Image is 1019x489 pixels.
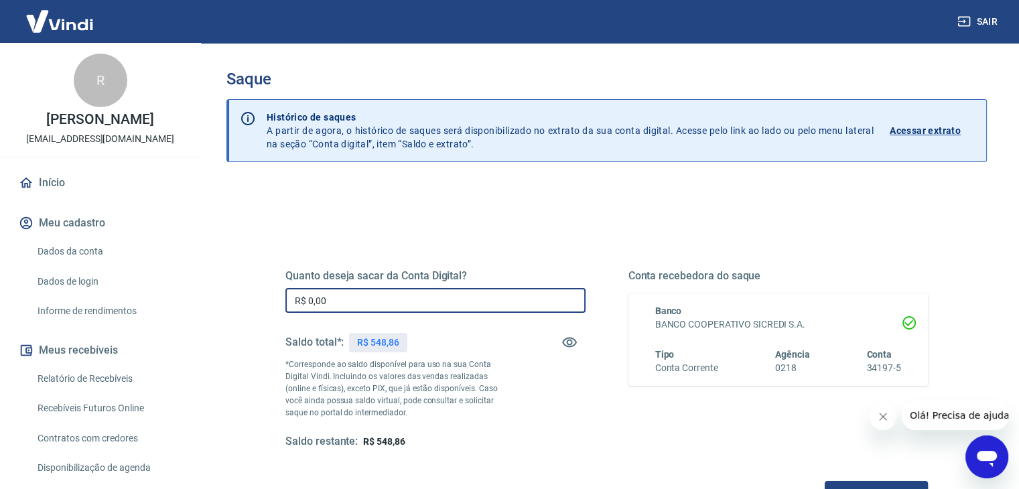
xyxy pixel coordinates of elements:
p: A partir de agora, o histórico de saques será disponibilizado no extrato da sua conta digital. Ac... [267,111,874,151]
span: Tipo [655,349,675,360]
a: Contratos com credores [32,425,184,452]
img: Vindi [16,1,103,42]
h6: 0218 [775,361,810,375]
h5: Quanto deseja sacar da Conta Digital? [285,269,586,283]
h5: Saldo total*: [285,336,344,349]
h3: Saque [226,70,987,88]
p: *Corresponde ao saldo disponível para uso na sua Conta Digital Vindi. Incluindo os valores das ve... [285,358,511,419]
span: Conta [866,349,892,360]
button: Sair [955,9,1003,34]
button: Meu cadastro [16,208,184,238]
span: Agência [775,349,810,360]
iframe: Fechar mensagem [870,403,896,430]
a: Acessar extrato [890,111,975,151]
a: Dados de login [32,268,184,295]
p: Histórico de saques [267,111,874,124]
h6: BANCO COOPERATIVO SICREDI S.A. [655,318,902,332]
p: R$ 548,86 [357,336,399,350]
button: Meus recebíveis [16,336,184,365]
iframe: Botão para abrir a janela de mensagens [965,435,1008,478]
h6: 34197-5 [866,361,901,375]
span: Olá! Precisa de ajuda? [8,9,113,20]
p: Acessar extrato [890,124,961,137]
a: Dados da conta [32,238,184,265]
span: R$ 548,86 [363,436,405,447]
p: [PERSON_NAME] [46,113,153,127]
a: Disponibilização de agenda [32,454,184,482]
iframe: Mensagem da empresa [902,401,1008,430]
p: [EMAIL_ADDRESS][DOMAIN_NAME] [26,132,174,146]
a: Relatório de Recebíveis [32,365,184,393]
h5: Conta recebedora do saque [628,269,929,283]
a: Informe de rendimentos [32,297,184,325]
a: Início [16,168,184,198]
span: Banco [655,305,682,316]
h5: Saldo restante: [285,435,358,449]
div: R [74,54,127,107]
h6: Conta Corrente [655,361,718,375]
a: Recebíveis Futuros Online [32,395,184,422]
